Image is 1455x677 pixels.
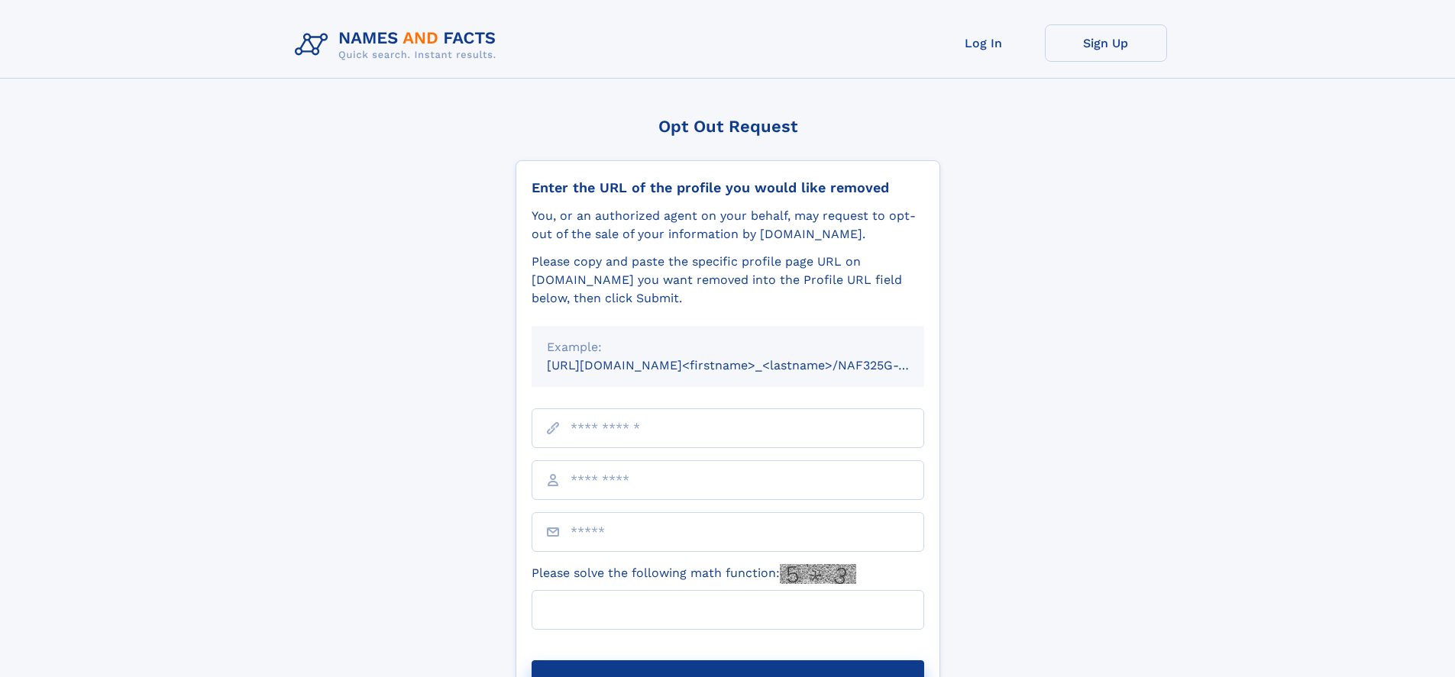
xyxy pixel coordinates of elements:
[516,117,940,136] div: Opt Out Request
[1045,24,1167,62] a: Sign Up
[547,338,909,356] div: Example:
[923,24,1045,62] a: Log In
[532,179,924,196] div: Enter the URL of the profile you would like removed
[532,564,856,584] label: Please solve the following math function:
[532,253,924,308] div: Please copy and paste the specific profile page URL on [DOMAIN_NAME] you want removed into the Pr...
[289,24,509,66] img: Logo Names and Facts
[547,358,953,372] small: [URL][DOMAIN_NAME]<firstname>_<lastname>/NAF325G-xxxxxxxx
[532,207,924,243] div: You, or an authorized agent on your behalf, may request to opt-out of the sale of your informatio...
